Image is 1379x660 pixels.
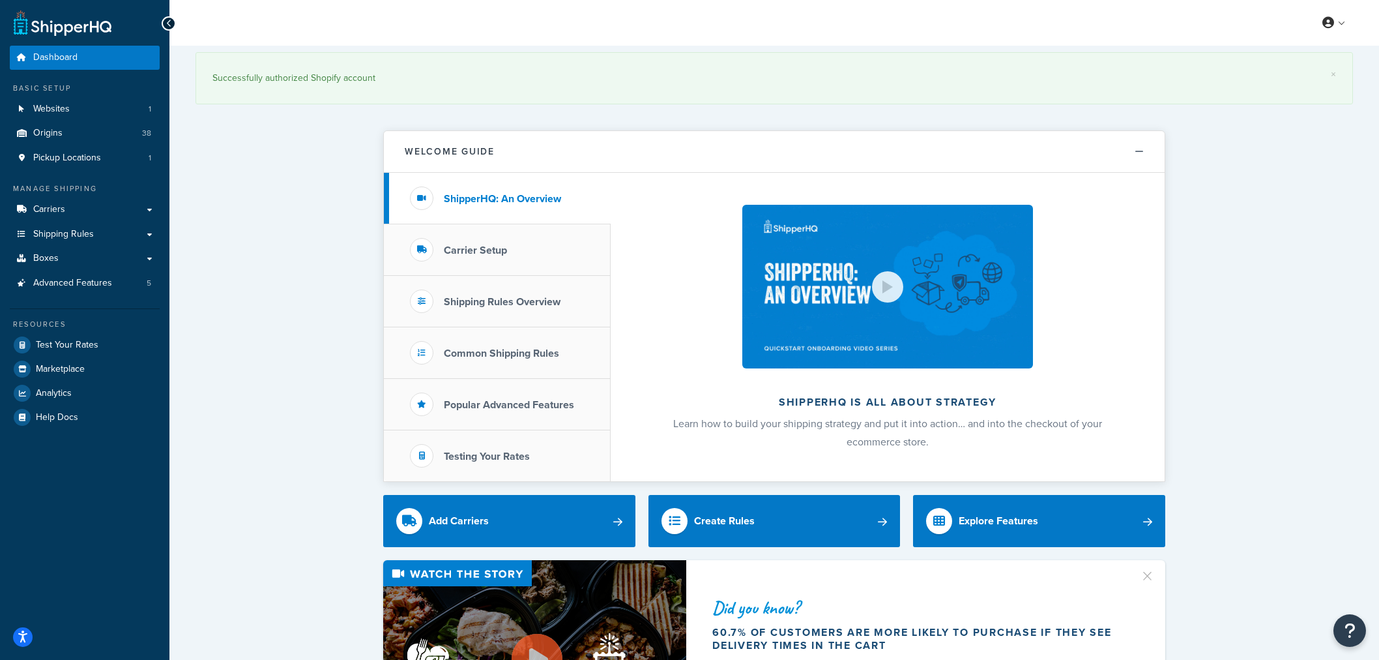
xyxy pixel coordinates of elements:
[36,388,72,399] span: Analytics
[212,69,1336,87] div: Successfully authorized Shopify account
[444,296,560,308] h3: Shipping Rules Overview
[33,278,112,289] span: Advanced Features
[10,271,160,295] li: Advanced Features
[712,626,1124,652] div: 60.7% of customers are more likely to purchase if they see delivery times in the cart
[10,222,160,247] a: Shipping Rules
[444,348,559,359] h3: Common Shipping Rules
[33,204,65,215] span: Carriers
[10,382,160,405] a: Analytics
[429,512,489,530] div: Add Carriers
[383,495,635,547] a: Add Carriers
[10,247,160,271] a: Boxes
[444,193,561,205] h3: ShipperHQ: An Overview
[959,512,1038,530] div: Explore Features
[10,333,160,357] a: Test Your Rates
[10,46,160,70] a: Dashboard
[10,183,160,194] div: Manage Shipping
[405,147,495,157] h2: Welcome Guide
[10,198,160,222] a: Carriers
[444,245,507,256] h3: Carrier Setup
[712,599,1124,617] div: Did you know?
[10,319,160,330] div: Resources
[10,121,160,145] li: Origins
[10,146,160,170] a: Pickup Locations1
[384,131,1165,173] button: Welcome Guide
[10,271,160,295] a: Advanced Features5
[149,104,151,115] span: 1
[36,412,78,423] span: Help Docs
[10,97,160,121] a: Websites1
[1333,614,1366,647] button: Open Resource Center
[10,97,160,121] li: Websites
[147,278,151,289] span: 5
[10,357,160,381] a: Marketplace
[10,146,160,170] li: Pickup Locations
[1331,69,1336,80] a: ×
[33,229,94,240] span: Shipping Rules
[33,104,70,115] span: Websites
[444,399,574,411] h3: Popular Advanced Features
[645,397,1130,408] h2: ShipperHQ is all about strategy
[33,153,101,164] span: Pickup Locations
[694,512,755,530] div: Create Rules
[673,416,1102,449] span: Learn how to build your shipping strategy and put it into action… and into the checkout of your e...
[142,128,151,139] span: 38
[913,495,1165,547] a: Explore Features
[10,406,160,429] a: Help Docs
[444,451,530,462] h3: Testing Your Rates
[10,83,160,94] div: Basic Setup
[149,153,151,164] span: 1
[33,253,59,264] span: Boxes
[10,121,160,145] a: Origins38
[33,52,78,63] span: Dashboard
[33,128,63,139] span: Origins
[36,364,85,375] span: Marketplace
[742,205,1033,368] img: ShipperHQ is all about strategy
[36,340,98,351] span: Test Your Rates
[648,495,901,547] a: Create Rules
